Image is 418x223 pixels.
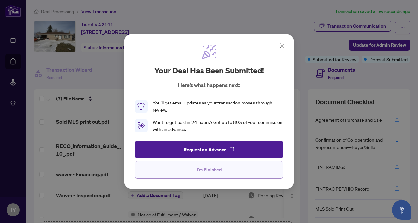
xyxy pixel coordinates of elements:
[197,165,222,175] span: I'm Finished
[153,99,283,114] div: You’ll get email updates as your transaction moves through review.
[184,144,227,155] span: Request an Advance
[392,200,411,220] button: Open asap
[154,65,264,76] h2: Your deal has been submitted!
[135,141,283,158] button: Request an Advance
[153,119,283,133] div: Want to get paid in 24 hours? Get up to 80% of your commission with an advance.
[178,81,240,89] p: Here’s what happens next:
[135,161,283,179] button: I'm Finished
